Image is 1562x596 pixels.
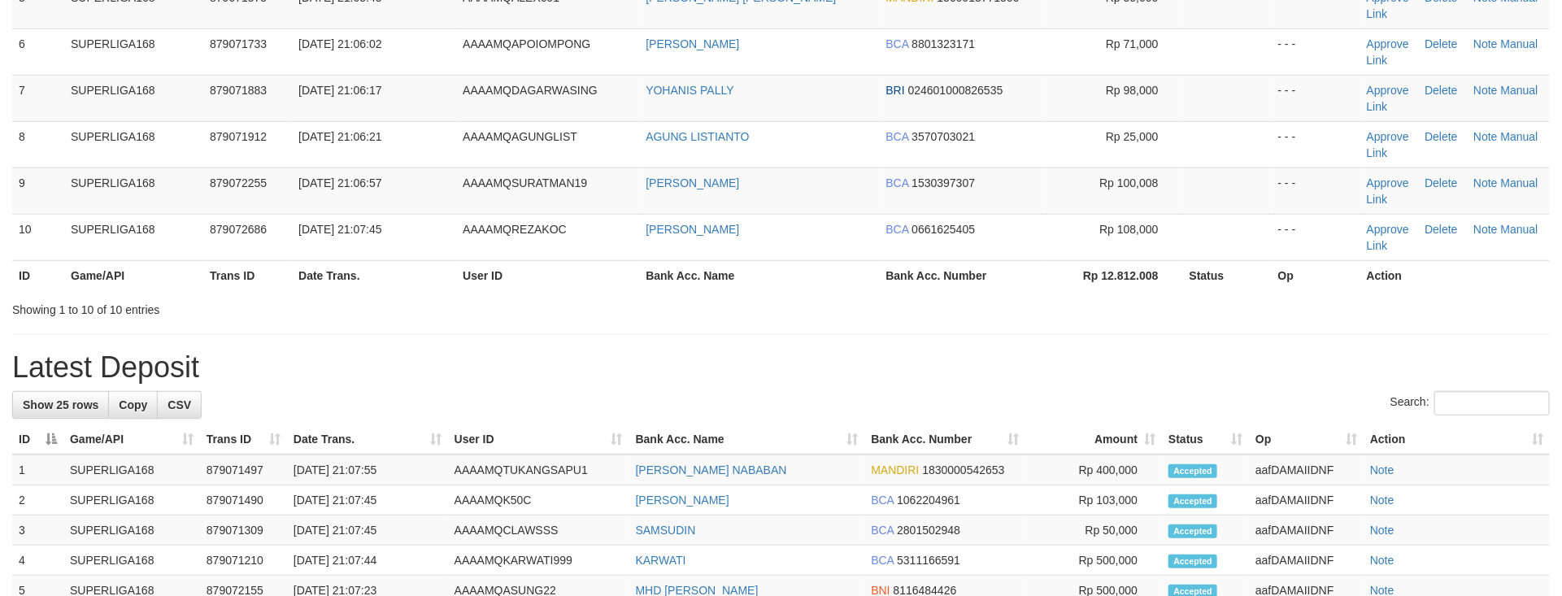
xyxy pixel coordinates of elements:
span: Accepted [1168,555,1217,568]
td: - - - [1272,28,1360,75]
td: AAAAMQTUKANGSAPU1 [448,455,629,485]
a: [PERSON_NAME] [646,176,739,189]
span: Copy 0661625405 to clipboard [912,223,975,236]
td: 879071490 [200,485,287,516]
td: - - - [1272,75,1360,121]
a: Show 25 rows [12,391,109,419]
td: SUPERLIGA168 [63,455,200,485]
th: Status [1183,260,1272,290]
th: Date Trans. [292,260,456,290]
td: Rp 500,000 [1025,546,1162,576]
span: Accepted [1168,494,1217,508]
span: Copy 1830000542653 to clipboard [922,463,1004,476]
span: [DATE] 21:06:02 [298,37,381,50]
span: Copy 3570703021 to clipboard [912,130,975,143]
td: Rp 400,000 [1025,455,1162,485]
span: Copy 1062204961 to clipboard [897,494,960,507]
a: Note [1370,554,1394,567]
td: [DATE] 21:07:55 [287,455,448,485]
span: [DATE] 21:07:45 [298,223,381,236]
td: AAAAMQK50C [448,485,629,516]
td: SUPERLIGA168 [64,121,203,167]
th: Status: activate to sort column ascending [1162,424,1249,455]
span: AAAAMQSURATMAN19 [463,176,587,189]
td: [DATE] 21:07:44 [287,546,448,576]
a: Note [1370,524,1394,537]
span: BCA [886,223,909,236]
th: Op [1272,260,1360,290]
a: Delete [1425,223,1457,236]
a: [PERSON_NAME] [636,494,729,507]
span: Rp 100,008 [1099,176,1158,189]
span: Rp 71,000 [1106,37,1159,50]
th: Bank Acc. Number: activate to sort column ascending [864,424,1025,455]
td: - - - [1272,121,1360,167]
a: Delete [1425,130,1457,143]
span: Rp 25,000 [1106,130,1159,143]
a: Approve [1367,223,1409,236]
th: Bank Acc. Name: activate to sort column ascending [629,424,865,455]
span: 879071883 [210,84,267,97]
span: 879072255 [210,176,267,189]
td: SUPERLIGA168 [64,167,203,214]
a: Approve [1367,130,1409,143]
th: Date Trans.: activate to sort column ascending [287,424,448,455]
input: Search: [1434,391,1550,415]
a: Note [1370,494,1394,507]
a: CSV [157,391,202,419]
td: SUPERLIGA168 [63,485,200,516]
a: [PERSON_NAME] [646,37,739,50]
td: Rp 50,000 [1025,516,1162,546]
a: Manual Link [1367,84,1538,113]
a: Note [1473,84,1498,97]
span: BCA [871,524,894,537]
th: Game/API: activate to sort column ascending [63,424,200,455]
a: Manual Link [1367,130,1538,159]
span: AAAAMQAGUNGLIST [463,130,577,143]
td: 3 [12,516,63,546]
span: Copy 2801502948 to clipboard [897,524,960,537]
label: Search: [1390,391,1550,415]
a: Manual Link [1367,223,1538,252]
td: 1 [12,455,63,485]
span: Copy 024601000826535 to clipboard [908,84,1003,97]
td: SUPERLIGA168 [63,516,200,546]
a: YOHANIS PALLY [646,84,733,97]
span: Accepted [1168,524,1217,538]
h1: Latest Deposit [12,351,1550,384]
a: Note [1473,176,1498,189]
th: Action: activate to sort column ascending [1364,424,1550,455]
td: AAAAMQKARWATI999 [448,546,629,576]
th: ID: activate to sort column descending [12,424,63,455]
span: Copy 1530397307 to clipboard [912,176,975,189]
th: Trans ID: activate to sort column ascending [200,424,287,455]
span: CSV [168,398,191,411]
span: BCA [871,494,894,507]
span: Copy 5311166591 to clipboard [897,554,960,567]
span: Copy [119,398,147,411]
th: User ID [456,260,639,290]
th: Amount: activate to sort column ascending [1025,424,1162,455]
th: Op: activate to sort column ascending [1249,424,1364,455]
td: 8 [12,121,64,167]
a: KARWATI [636,554,686,567]
span: [DATE] 21:06:17 [298,84,381,97]
span: 879071912 [210,130,267,143]
a: [PERSON_NAME] [646,223,739,236]
td: - - - [1272,214,1360,260]
span: AAAAMQAPOIOMPONG [463,37,590,50]
th: Bank Acc. Number [880,260,1044,290]
td: SUPERLIGA168 [63,546,200,576]
td: aafDAMAIIDNF [1249,485,1364,516]
td: SUPERLIGA168 [64,28,203,75]
td: - - - [1272,167,1360,214]
td: 7 [12,75,64,121]
span: [DATE] 21:06:21 [298,130,381,143]
span: AAAAMQREZAKOC [463,223,567,236]
span: BCA [886,130,909,143]
div: Showing 1 to 10 of 10 entries [12,295,638,318]
span: Show 25 rows [23,398,98,411]
a: Manual Link [1367,37,1538,67]
a: Note [1473,130,1498,143]
span: MANDIRI [871,463,919,476]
